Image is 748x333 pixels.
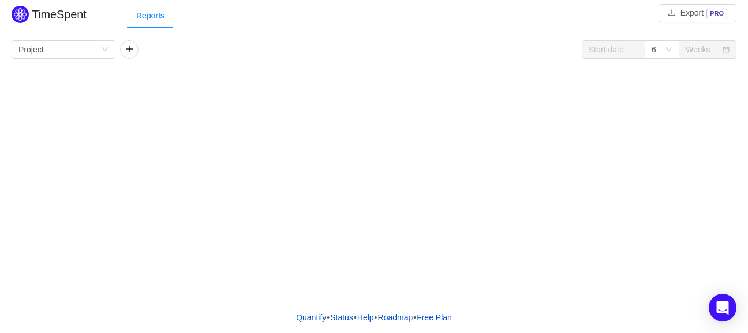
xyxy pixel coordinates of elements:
[413,313,416,322] span: •
[330,309,354,326] a: Status
[709,294,736,321] div: Open Intercom Messenger
[296,309,327,326] a: Quantify
[723,46,730,54] i: icon: calendar
[377,309,414,326] a: Roadmap
[327,313,330,322] span: •
[686,41,710,58] div: Weeks
[659,4,736,22] button: icon: downloadExportPRO
[102,46,109,54] i: icon: down
[354,313,357,322] span: •
[12,6,29,23] img: Quantify logo
[18,41,44,58] div: Project
[375,313,377,322] span: •
[652,41,656,58] div: 6
[416,309,452,326] button: Free Plan
[582,40,645,59] input: Start date
[357,309,375,326] a: Help
[120,40,139,59] button: icon: plus
[665,46,672,54] i: icon: down
[32,8,87,21] h2: TimeSpent
[127,3,174,29] div: Reports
